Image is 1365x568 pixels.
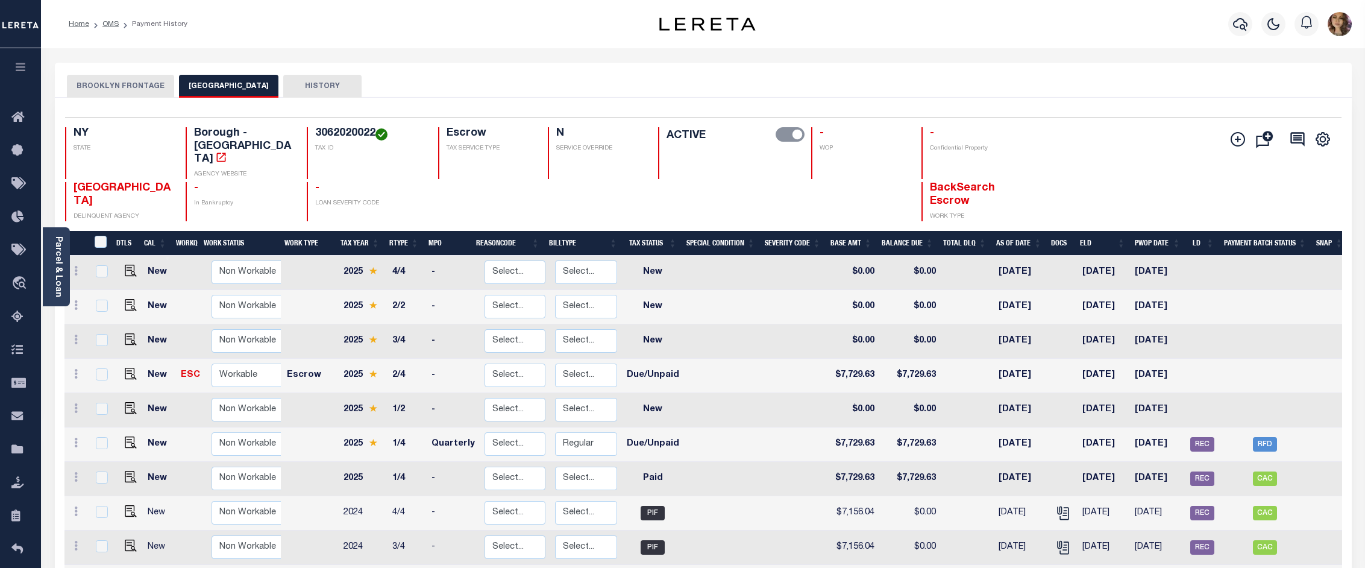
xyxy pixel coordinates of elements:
td: [DATE] [994,428,1049,462]
td: New [143,531,176,565]
td: [DATE] [1130,428,1185,462]
td: [DATE] [1130,256,1185,290]
button: HISTORY [283,75,362,98]
th: Total DLQ: activate to sort column ascending [938,231,991,256]
th: MPO [424,231,472,256]
th: Tax Status: activate to sort column ascending [622,231,682,256]
span: REC [1190,472,1214,486]
td: Escrow [282,359,339,393]
a: CAC [1253,475,1277,483]
td: $7,729.63 [828,359,879,393]
td: [DATE] [1078,290,1130,324]
td: New [143,428,176,462]
th: Work Status [199,231,281,256]
span: - [315,183,319,194]
td: $0.00 [879,290,941,324]
p: WORK TYPE [930,212,1028,221]
h4: N [556,127,644,140]
p: DELINQUENT AGENCY [74,212,172,221]
h4: NY [74,127,172,140]
td: [DATE] [1130,462,1185,496]
td: 2025 [339,324,388,359]
p: In Bankruptcy [194,199,292,208]
td: [DATE] [1078,462,1130,496]
td: $0.00 [828,290,879,324]
td: 3/4 [388,324,427,359]
td: $7,156.04 [828,531,879,565]
img: Star.svg [369,336,377,344]
td: 4/4 [388,256,427,290]
span: - [820,128,824,139]
p: SERVICE OVERRIDE [556,144,644,153]
a: OMS [102,21,119,28]
img: Star.svg [369,301,377,309]
span: - [194,183,198,194]
td: 2025 [339,359,388,393]
p: Confidential Property [930,144,1028,153]
img: Star.svg [369,439,377,447]
th: SNAP: activate to sort column ascending [1311,231,1348,256]
td: $0.00 [828,393,879,428]
td: - [427,256,480,290]
td: 4/4 [388,496,427,531]
a: CAC [1253,543,1277,552]
td: - [427,496,480,531]
a: RFD [1253,440,1277,449]
td: 2024 [339,531,388,565]
td: - [427,393,480,428]
td: [DATE] [994,393,1049,428]
th: DTLS [111,231,139,256]
th: ELD: activate to sort column ascending [1075,231,1130,256]
td: 1/4 [388,462,427,496]
td: 2/2 [388,290,427,324]
td: Paid [622,462,684,496]
td: [DATE] [1078,531,1130,565]
td: New [143,496,176,531]
td: Due/Unpaid [622,359,684,393]
td: [DATE] [1130,324,1185,359]
td: - [427,531,480,565]
td: 2024 [339,496,388,531]
a: ESC [181,371,200,379]
td: 1/4 [388,428,427,462]
td: [DATE] [1130,393,1185,428]
th: &nbsp; [87,231,112,256]
h4: Escrow [447,127,534,140]
th: Docs [1046,231,1075,256]
td: $7,729.63 [879,359,941,393]
td: [DATE] [1130,290,1185,324]
span: RFD [1253,437,1277,452]
td: [DATE] [1078,393,1130,428]
td: $7,729.63 [879,428,941,462]
td: - [427,324,480,359]
td: [DATE] [1078,428,1130,462]
td: $7,156.04 [828,496,879,531]
img: Star.svg [369,405,377,412]
td: 2/4 [388,359,427,393]
td: - [427,359,480,393]
td: [DATE] [994,359,1049,393]
td: $0.00 [879,393,941,428]
th: Work Type [280,231,335,256]
th: Payment Batch Status: activate to sort column ascending [1219,231,1311,256]
span: PIF [641,540,665,555]
h4: 3062020022 [315,127,424,140]
td: 2025 [339,393,388,428]
td: $0.00 [879,324,941,359]
a: Parcel & Loan [54,236,62,297]
td: $0.00 [828,256,879,290]
th: Tax Year: activate to sort column ascending [336,231,384,256]
span: PIF [641,506,665,520]
span: REC [1190,506,1214,520]
button: [GEOGRAPHIC_DATA] [179,75,278,98]
p: TAX ID [315,144,424,153]
td: New [622,256,684,290]
td: $7,729.63 [828,428,879,462]
td: $0.00 [879,256,941,290]
td: New [143,393,176,428]
img: Star.svg [369,267,377,275]
th: BillType: activate to sort column ascending [544,231,622,256]
td: - [427,290,480,324]
td: New [622,324,684,359]
th: CAL: activate to sort column ascending [139,231,171,256]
